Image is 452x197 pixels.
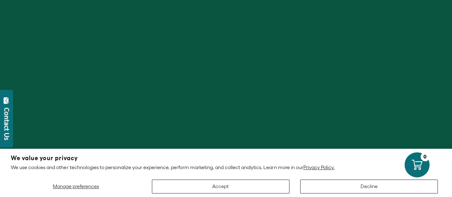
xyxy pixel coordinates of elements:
div: 0 [421,152,429,161]
button: Accept [152,179,289,193]
a: Privacy Policy. [303,164,334,170]
span: Manage preferences [53,183,99,189]
p: We use cookies and other technologies to personalize your experience, perform marketing, and coll... [11,164,441,171]
button: Decline [300,179,438,193]
h2: We value your privacy [11,155,441,161]
button: Manage preferences [11,179,141,193]
div: Contact Us [3,108,10,140]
